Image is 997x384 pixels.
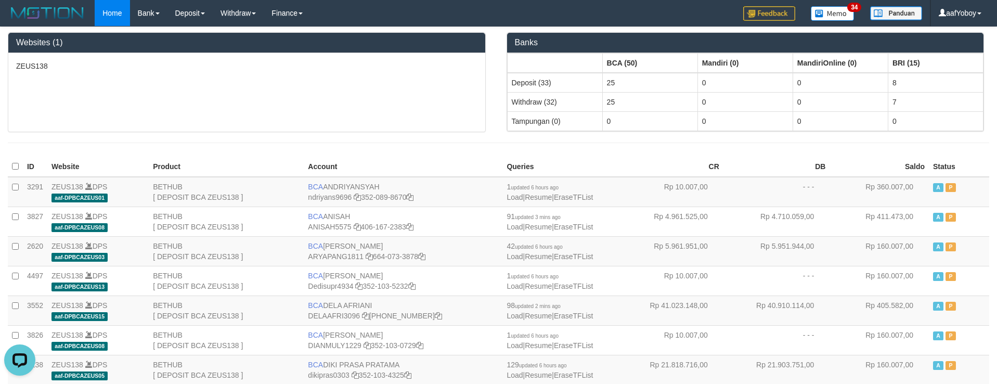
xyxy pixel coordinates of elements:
[847,3,861,12] span: 34
[304,236,502,266] td: [PERSON_NAME] 664-073-3878
[830,266,929,296] td: Rp 160.007,00
[51,331,83,339] a: ZEUS138
[723,177,830,207] td: - - -
[617,325,723,355] td: Rp 10.007,00
[830,325,929,355] td: Rp 160.007,00
[308,371,349,379] a: dikipras0303
[51,342,108,351] span: aaf-DPBCAZEUS08
[304,266,502,296] td: [PERSON_NAME] 352-103-5232
[418,252,425,261] a: Copy 6640733878 to clipboard
[47,236,149,266] td: DPS
[507,371,523,379] a: Load
[8,5,87,21] img: MOTION_logo.png
[602,53,697,73] th: Group: activate to sort column ascending
[723,296,830,325] td: Rp 40.910.114,00
[149,296,304,325] td: BETHUB [ DEPOSIT BCA ZEUS138 ]
[23,266,47,296] td: 4497
[507,73,602,93] td: Deposit (33)
[602,92,697,111] td: 25
[308,312,360,320] a: DELAAFRI3096
[946,331,956,340] span: Paused
[617,266,723,296] td: Rp 10.007,00
[51,183,83,191] a: ZEUS138
[308,301,323,310] span: BCA
[406,193,413,201] a: Copy 3520898670 to clipboard
[507,282,523,290] a: Load
[404,371,411,379] a: Copy 3521034325 to clipboard
[525,371,552,379] a: Resume
[515,38,976,47] h3: Banks
[602,111,697,131] td: 0
[308,193,352,201] a: ndriyans9696
[149,266,304,296] td: BETHUB [ DEPOSIT BCA ZEUS138 ]
[304,177,502,207] td: ANDRIYANSYAH 352-089-8670
[507,361,593,379] span: | |
[507,331,559,339] span: 1
[507,361,566,369] span: 129
[355,282,362,290] a: Copy Dedisupr4934 to clipboard
[793,73,888,93] td: 0
[51,372,108,380] span: aaf-DPBCAZEUS05
[525,341,552,350] a: Resume
[511,274,559,279] span: updated 6 hours ago
[308,183,323,191] span: BCA
[4,4,35,35] button: Open LiveChat chat widget
[697,73,793,93] td: 0
[933,272,943,281] span: Active
[723,157,830,177] th: DB
[554,371,593,379] a: EraseTFList
[830,157,929,177] th: Saldo
[47,266,149,296] td: DPS
[525,282,552,290] a: Resume
[354,193,361,201] a: Copy ndriyans9696 to clipboard
[946,302,956,311] span: Paused
[51,242,83,250] a: ZEUS138
[47,296,149,325] td: DPS
[308,223,351,231] a: ANISAH5575
[51,212,83,221] a: ZEUS138
[888,111,983,131] td: 0
[519,363,567,368] span: updated 6 hours ago
[511,185,559,190] span: updated 6 hours ago
[830,296,929,325] td: Rp 405.582,00
[933,242,943,251] span: Active
[408,282,416,290] a: Copy 3521035232 to clipboard
[554,312,593,320] a: EraseTFList
[47,207,149,236] td: DPS
[354,223,361,231] a: Copy ANISAH5575 to clipboard
[511,333,559,339] span: updated 6 hours ago
[617,236,723,266] td: Rp 5.961.951,00
[946,213,956,222] span: Paused
[723,236,830,266] td: Rp 5.951.944,00
[617,177,723,207] td: Rp 10.007,00
[51,223,108,232] span: aaf-DPBCAZEUS08
[352,371,359,379] a: Copy dikipras0303 to clipboard
[793,111,888,131] td: 0
[554,193,593,201] a: EraseTFList
[525,312,552,320] a: Resume
[16,61,477,71] p: ZEUS138
[507,301,593,320] span: | |
[811,6,854,21] img: Button%20Memo.svg
[51,283,108,291] span: aaf-DPBCAZEUS13
[933,331,943,340] span: Active
[507,312,523,320] a: Load
[23,177,47,207] td: 3291
[308,272,323,280] span: BCA
[933,183,943,192] span: Active
[602,73,697,93] td: 25
[149,157,304,177] th: Product
[308,242,323,250] span: BCA
[946,242,956,251] span: Paused
[507,212,593,231] span: | |
[507,183,593,201] span: | |
[617,157,723,177] th: CR
[525,193,552,201] a: Resume
[929,157,989,177] th: Status
[946,272,956,281] span: Paused
[617,296,723,325] td: Rp 41.023.148,00
[507,111,602,131] td: Tampungan (0)
[507,183,559,191] span: 1
[946,361,956,370] span: Paused
[933,213,943,222] span: Active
